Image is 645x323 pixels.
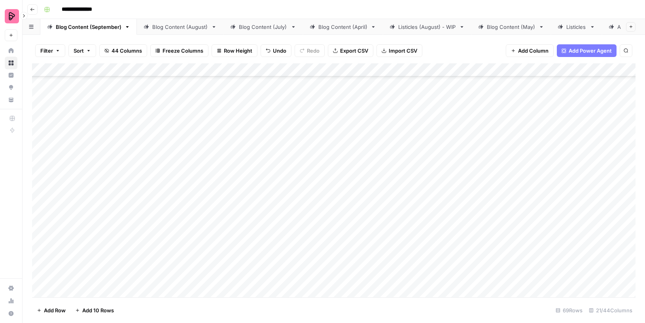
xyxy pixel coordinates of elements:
button: Workspace: Preply [5,6,17,26]
span: Add 10 Rows [82,306,114,314]
div: Listicles (August) - WIP [398,23,456,31]
span: Freeze Columns [163,47,203,55]
button: Help + Support [5,307,17,320]
div: Blog Content (August) [152,23,208,31]
a: Blog Content (August) [137,19,223,35]
span: Add Column [518,47,549,55]
a: Blog Content (September) [40,19,137,35]
button: Add 10 Rows [70,304,119,317]
a: Usage [5,294,17,307]
button: Add Column [506,44,554,57]
button: 44 Columns [99,44,147,57]
span: Export CSV [340,47,368,55]
div: Blog Content (April) [318,23,367,31]
a: Insights [5,69,17,82]
div: Blog Content (May) [487,23,535,31]
div: 21/44 Columns [586,304,636,317]
button: Add Power Agent [557,44,617,57]
button: Add Row [32,304,70,317]
span: Row Height [224,47,252,55]
span: Add Power Agent [569,47,612,55]
a: Blog Content (April) [303,19,383,35]
div: 69 Rows [552,304,586,317]
button: Sort [68,44,96,57]
button: Export CSV [328,44,373,57]
button: Redo [295,44,325,57]
span: Redo [307,47,320,55]
span: Add Row [44,306,66,314]
a: Settings [5,282,17,294]
img: Preply Logo [5,9,19,23]
button: Row Height [212,44,257,57]
a: Blog Content (July) [223,19,303,35]
span: Undo [273,47,286,55]
a: Your Data [5,93,17,106]
a: Listicles [551,19,602,35]
div: Blog Content (September) [56,23,121,31]
div: Listicles [566,23,586,31]
a: Browse [5,57,17,69]
a: Blog Content (May) [471,19,551,35]
span: 44 Columns [112,47,142,55]
button: Freeze Columns [150,44,208,57]
button: Import CSV [376,44,422,57]
a: Listicles (August) - WIP [383,19,471,35]
button: Undo [261,44,291,57]
a: Opportunities [5,81,17,94]
span: Filter [40,47,53,55]
div: Blog Content (July) [239,23,288,31]
a: Home [5,44,17,57]
button: Filter [35,44,65,57]
span: Import CSV [389,47,417,55]
span: Sort [74,47,84,55]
